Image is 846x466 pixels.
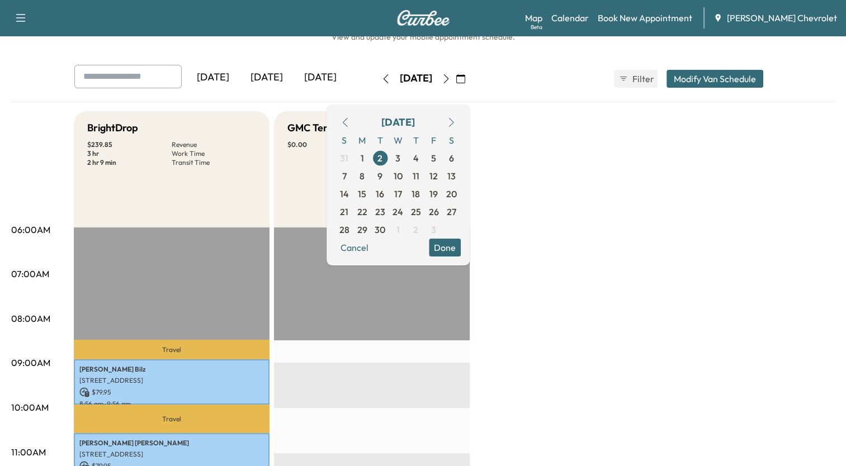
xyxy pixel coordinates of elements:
span: 11 [413,169,419,183]
span: 21 [340,205,348,218]
a: MapBeta [525,11,542,25]
p: [STREET_ADDRESS] [79,376,264,385]
span: W [389,131,407,149]
span: 25 [411,205,421,218]
p: 2 hr 9 min [87,158,172,167]
p: 10:00AM [11,401,49,414]
span: 13 [447,169,456,183]
span: T [371,131,389,149]
h6: View and update your mobile appointment schedule. [11,31,835,42]
p: 8:56 am - 9:56 am [79,400,264,408]
span: 5 [431,151,436,165]
span: 27 [447,205,456,218]
button: Filter [614,70,658,88]
p: [PERSON_NAME] Bilz [79,365,264,374]
span: 28 [339,223,349,236]
button: Modify Van Schedule [667,70,763,88]
p: 06:00AM [11,223,50,236]
p: 11:00AM [11,445,46,459]
span: 3 [431,223,436,236]
span: 23 [375,205,385,218]
span: 14 [340,187,349,201]
p: 07:00AM [11,267,49,280]
span: 1 [396,223,400,236]
button: Done [429,239,461,256]
span: 8 [360,169,365,183]
span: 10 [394,169,403,183]
span: M [353,131,371,149]
span: 17 [394,187,402,201]
span: Filter [632,72,653,85]
span: 7 [342,169,347,183]
span: 29 [357,223,367,236]
span: 3 [395,151,400,165]
span: 22 [357,205,367,218]
span: 9 [377,169,382,183]
span: 1 [361,151,364,165]
button: Cancel [335,239,374,256]
span: F [425,131,443,149]
span: 4 [413,151,419,165]
span: 15 [358,187,366,201]
span: 31 [340,151,348,165]
div: Beta [531,23,542,31]
a: Book New Appointment [598,11,692,25]
p: Travel [74,340,270,359]
div: [DATE] [186,65,240,91]
span: 2 [413,223,418,236]
p: $ 239.85 [87,140,172,149]
p: 08:00AM [11,312,50,325]
span: 2 [377,151,382,165]
img: Curbee Logo [396,10,450,26]
h5: GMC Terrain [287,120,346,136]
p: Transit Time [172,158,256,167]
span: 24 [393,205,403,218]
span: 6 [449,151,454,165]
p: Revenue [172,140,256,149]
span: 12 [429,169,438,183]
span: 30 [375,223,385,236]
span: 19 [429,187,438,201]
span: 26 [429,205,439,218]
div: [DATE] [240,65,294,91]
p: [STREET_ADDRESS] [79,450,264,459]
span: 18 [412,187,420,201]
p: 09:00AM [11,356,50,369]
div: [DATE] [400,72,432,85]
span: 20 [446,187,457,201]
p: $ 0.00 [287,140,372,149]
p: Travel [74,405,270,433]
span: S [335,131,353,149]
div: [DATE] [294,65,347,91]
p: 3 hr [87,149,172,158]
span: S [443,131,461,149]
a: Calendar [551,11,589,25]
h5: BrightDrop [87,120,138,136]
p: Work Time [172,149,256,158]
p: [PERSON_NAME] [PERSON_NAME] [79,439,264,448]
span: 16 [376,187,384,201]
span: [PERSON_NAME] Chevrolet [727,11,837,25]
span: T [407,131,425,149]
div: [DATE] [381,115,415,130]
p: $ 79.95 [79,387,264,397]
